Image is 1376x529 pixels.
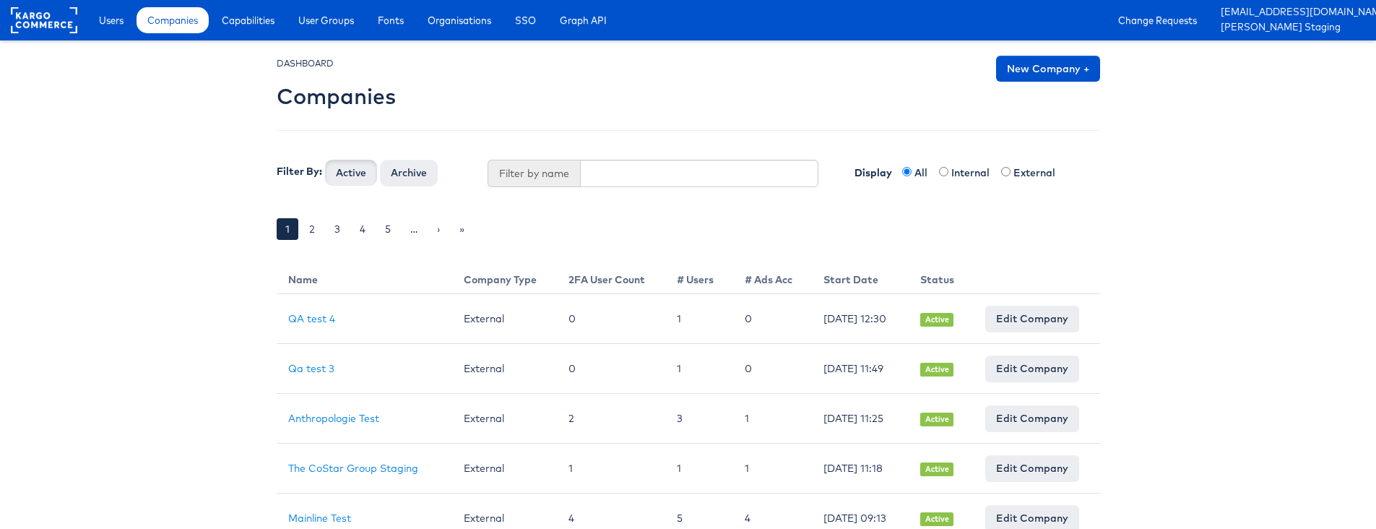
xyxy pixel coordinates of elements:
[733,261,812,294] th: # Ads Acc
[920,313,953,327] span: Active
[549,7,618,33] a: Graph API
[287,7,365,33] a: User Groups
[504,7,547,33] a: SSO
[288,412,379,425] a: Anthropologie Test
[277,58,334,69] small: DASHBOARD
[812,261,909,294] th: Start Date
[665,444,733,494] td: 1
[277,218,298,240] a: 1
[277,85,396,108] h2: Companies
[211,7,285,33] a: Capabilities
[137,7,209,33] a: Companies
[733,344,812,394] td: 0
[557,261,665,294] th: 2FA User Count
[951,165,998,180] label: Internal
[452,444,557,494] td: External
[812,294,909,344] td: [DATE] 12:30
[985,306,1079,332] a: Edit Company
[557,344,665,394] td: 0
[985,356,1079,382] a: Edit Company
[665,394,733,444] td: 3
[733,394,812,444] td: 1
[288,462,418,475] a: The CoStar Group Staging
[452,261,557,294] th: Company Type
[378,13,404,27] span: Fonts
[920,463,953,476] span: Active
[1221,20,1365,35] a: [PERSON_NAME] Staging
[812,344,909,394] td: [DATE] 11:49
[812,444,909,494] td: [DATE] 11:18
[222,13,274,27] span: Capabilities
[557,444,665,494] td: 1
[380,160,438,186] button: Archive
[452,344,557,394] td: External
[840,160,899,180] label: Display
[1221,5,1365,20] a: [EMAIL_ADDRESS][DOMAIN_NAME]
[277,261,453,294] th: Name
[985,455,1079,481] a: Edit Company
[1013,165,1064,180] label: External
[88,7,134,33] a: Users
[914,165,936,180] label: All
[985,405,1079,431] a: Edit Company
[560,13,607,27] span: Graph API
[515,13,536,27] span: SSO
[451,218,473,240] a: »
[298,13,354,27] span: User Groups
[376,218,399,240] a: 5
[733,444,812,494] td: 1
[488,160,580,187] span: Filter by name
[920,512,953,526] span: Active
[909,261,973,294] th: Status
[288,312,335,325] a: QA test 4
[351,218,374,240] a: 4
[452,294,557,344] td: External
[665,294,733,344] td: 1
[557,294,665,344] td: 0
[812,394,909,444] td: [DATE] 11:25
[428,218,449,240] a: ›
[665,344,733,394] td: 1
[367,7,415,33] a: Fonts
[417,7,502,33] a: Organisations
[557,394,665,444] td: 2
[733,294,812,344] td: 0
[996,56,1100,82] a: New Company +
[428,13,491,27] span: Organisations
[147,13,198,27] span: Companies
[288,512,351,525] a: Mainline Test
[665,261,733,294] th: # Users
[326,218,349,240] a: 3
[452,394,557,444] td: External
[300,218,324,240] a: 2
[920,413,953,426] span: Active
[99,13,124,27] span: Users
[920,363,953,377] span: Active
[402,218,426,240] a: …
[288,362,334,375] a: Qa test 3
[325,160,377,186] button: Active
[1107,7,1208,33] a: Change Requests
[277,164,322,179] label: Filter By:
